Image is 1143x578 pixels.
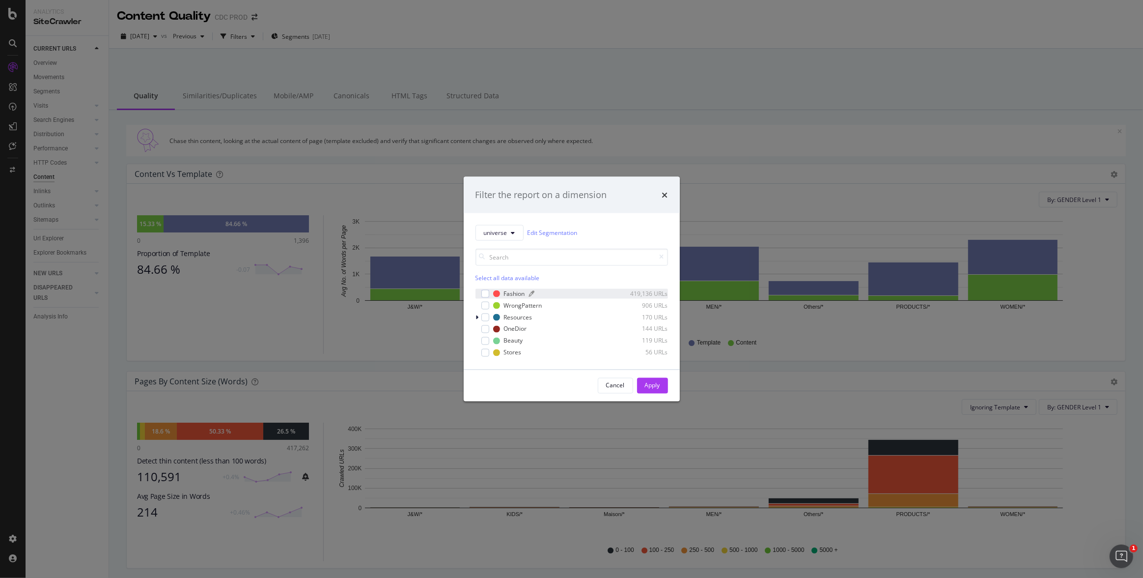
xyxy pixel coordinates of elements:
div: Cancel [606,381,625,390]
span: 1 [1130,545,1138,552]
div: 56 URLs [620,348,668,357]
button: Cancel [598,377,633,393]
div: WrongPattern [504,301,542,310]
div: Select all data available [475,273,668,282]
div: 144 URLs [620,325,668,333]
div: 119 URLs [620,337,668,345]
div: OneDior [504,325,527,333]
span: universe [484,229,507,237]
input: Search [475,248,668,265]
div: Fashion [504,289,525,298]
div: times [662,189,668,202]
div: Filter the report on a dimension [475,189,607,202]
button: universe [475,225,524,240]
button: Apply [637,377,668,393]
div: 906 URLs [620,301,668,310]
div: 419,136 URLs [620,289,668,298]
iframe: Intercom live chat [1110,545,1133,568]
div: Apply [645,381,660,390]
div: Resources [504,313,532,321]
div: modal [464,177,680,402]
div: 170 URLs [620,313,668,321]
div: Beauty [504,337,523,345]
div: Stores [504,348,522,357]
a: Edit Segmentation [528,228,578,238]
